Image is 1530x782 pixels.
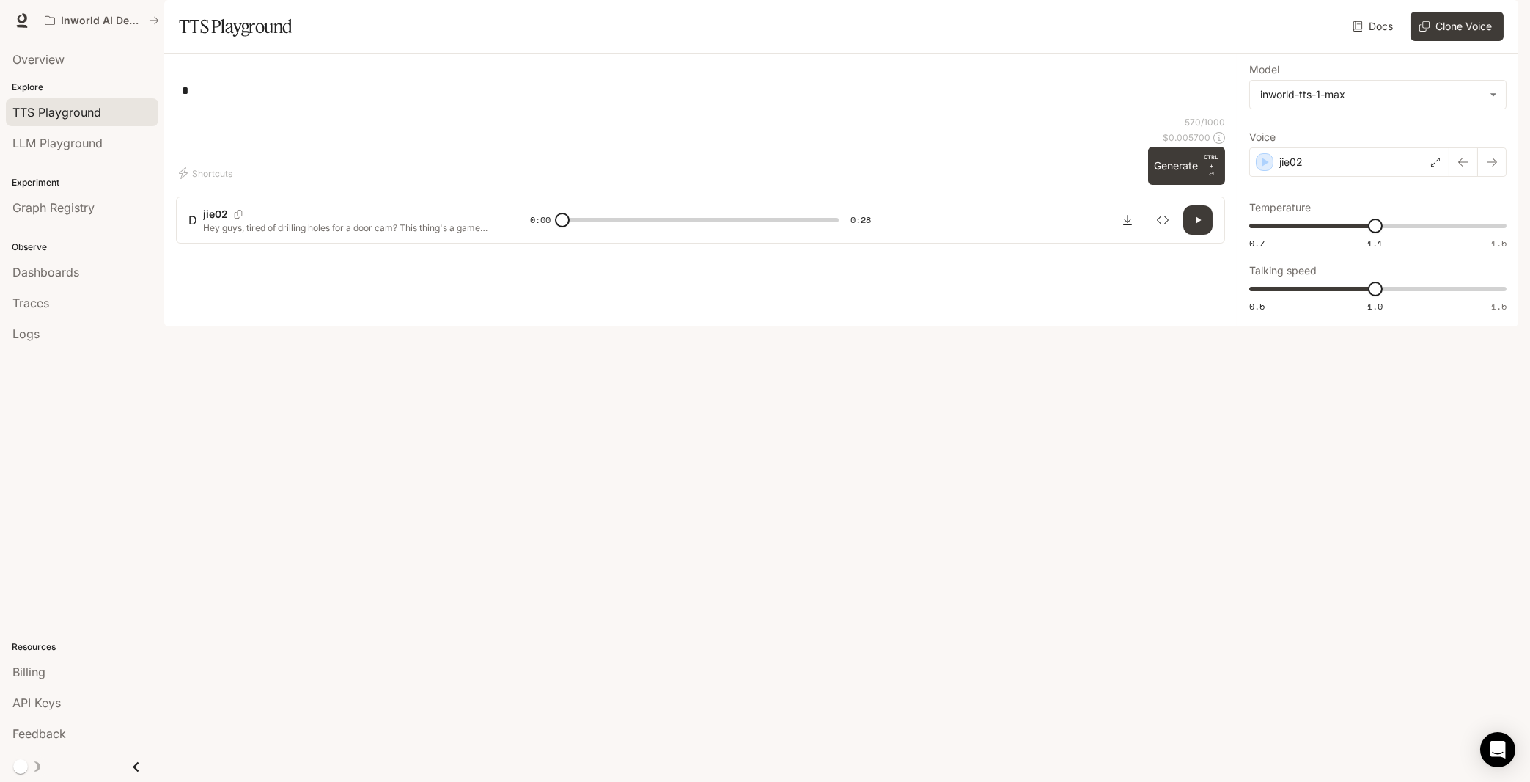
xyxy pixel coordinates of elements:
button: GenerateCTRL +⏎ [1148,147,1225,185]
span: 0.5 [1249,300,1265,313]
span: 1.0 [1367,300,1383,313]
p: CTRL + [1204,153,1219,170]
div: inworld-tts-1-max [1260,87,1482,102]
span: 1.5 [1491,237,1507,249]
div: D [188,211,197,229]
button: Clone Voice [1411,12,1504,41]
p: Inworld AI Demos [61,15,143,27]
button: All workspaces [38,6,166,35]
h1: TTS Playground [179,12,293,41]
span: 0:00 [530,213,551,227]
p: Temperature [1249,202,1311,213]
span: 0.7 [1249,237,1265,249]
span: 1.5 [1491,300,1507,313]
p: jie02 [1279,155,1303,169]
span: 1.1 [1367,237,1383,249]
div: inworld-tts-1-max [1250,81,1506,109]
button: Copy Voice ID [228,210,249,219]
span: 0:28 [850,213,871,227]
div: Open Intercom Messenger [1480,732,1515,767]
p: Talking speed [1249,266,1317,276]
a: Docs [1350,12,1399,41]
p: ⏎ [1204,153,1219,179]
p: jie02 [203,207,228,222]
p: Voice [1249,132,1276,142]
p: 570 / 1000 [1185,116,1225,128]
p: $ 0.005700 [1163,131,1210,144]
button: Inspect [1148,205,1177,235]
p: Hey guys, tired of drilling holes for a door cam? This thing's a game changer, no screws needed, ... [203,222,495,234]
button: Shortcuts [176,161,238,185]
p: Model [1249,65,1279,75]
button: Download audio [1113,205,1142,235]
